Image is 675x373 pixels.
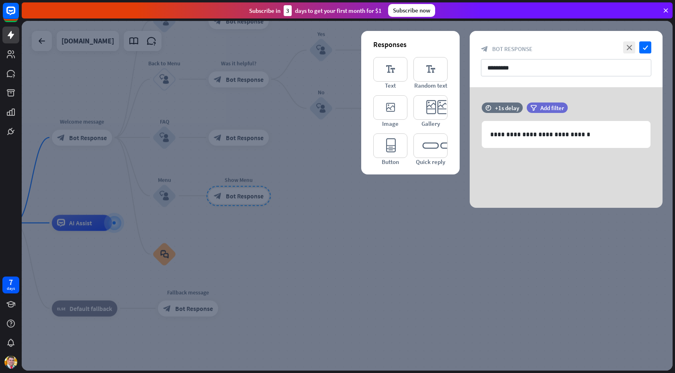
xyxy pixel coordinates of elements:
[639,41,651,53] i: check
[623,41,635,53] i: close
[495,104,519,112] div: +1s delay
[2,277,19,293] a: 7 days
[6,3,31,27] button: Open LiveChat chat widget
[492,45,532,53] span: Bot Response
[485,105,491,111] i: time
[249,5,382,16] div: Subscribe in days to get your first month for $1
[540,104,564,112] span: Add filter
[9,279,13,286] div: 7
[481,45,488,53] i: block_bot_response
[530,105,537,111] i: filter
[7,286,15,291] div: days
[388,4,435,17] div: Subscribe now
[284,5,292,16] div: 3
